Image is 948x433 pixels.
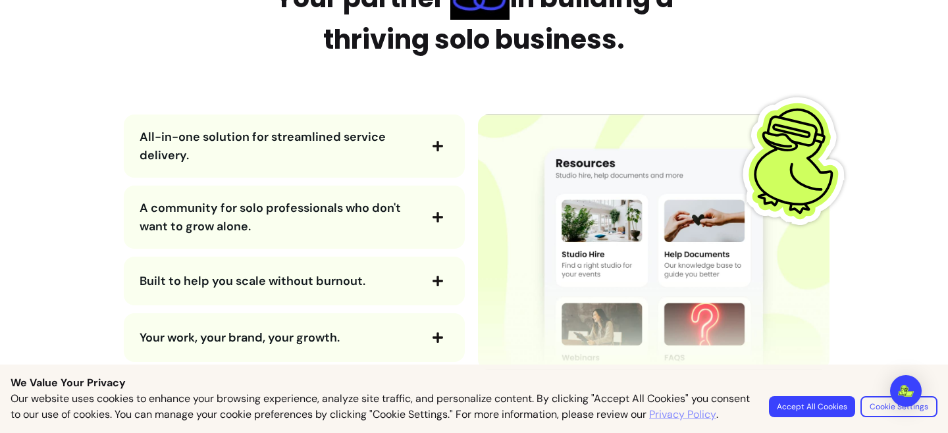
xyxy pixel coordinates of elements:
button: Built to help you scale without burnout. [140,270,449,292]
span: A community for solo professionals who don't want to grow alone. [140,200,401,234]
button: Accept All Cookies [769,396,855,417]
p: We Value Your Privacy [11,375,937,391]
span: All-in-one solution for streamlined service delivery. [140,129,386,163]
p: Our website uses cookies to enhance your browsing experience, analyze site traffic, and personali... [11,391,753,422]
button: A community for solo professionals who don't want to grow alone. [140,199,449,236]
div: Open Intercom Messenger [890,375,922,407]
span: Built to help you scale without burnout. [140,273,365,289]
button: Your work, your brand, your growth. [140,326,449,349]
span: Your work, your brand, your growth. [140,330,340,345]
a: Privacy Policy [649,407,716,422]
img: Fluum Duck sticker [731,95,862,226]
button: All-in-one solution for streamlined service delivery. [140,128,449,165]
button: Cookie Settings [860,396,937,417]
